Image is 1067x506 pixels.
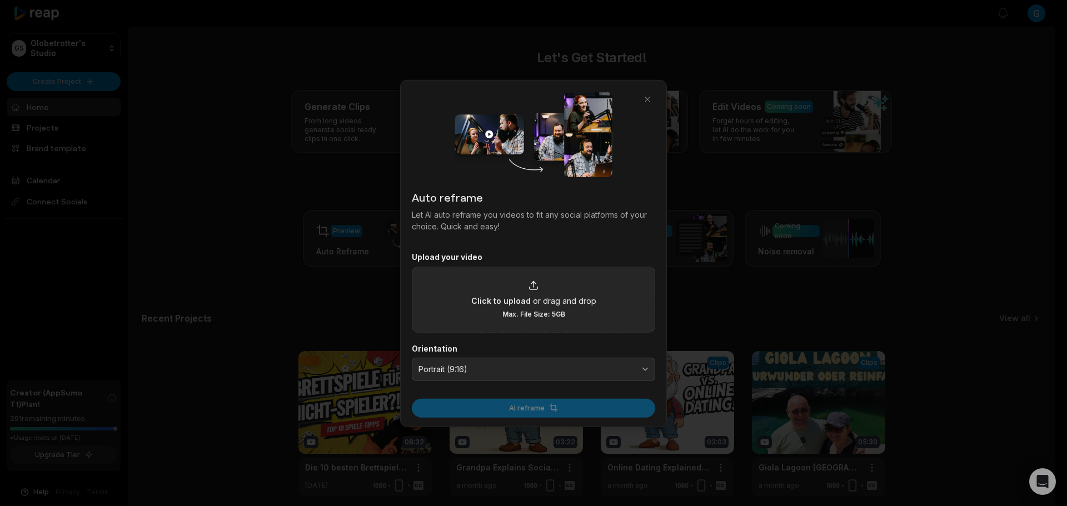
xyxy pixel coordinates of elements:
[412,252,655,262] label: Upload your video
[533,294,596,306] span: or drag and drop
[412,357,655,380] button: Portrait (9:16)
[502,309,565,318] span: Max. File Size: 5GB
[412,343,655,353] label: Orientation
[455,91,612,177] img: auto_reframe_dialog.png
[412,188,655,205] h2: Auto reframe
[418,364,633,374] span: Portrait (9:16)
[471,294,531,306] span: Click to upload
[412,208,655,232] p: Let AI auto reframe you videos to fit any social platforms of your choice. Quick and easy!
